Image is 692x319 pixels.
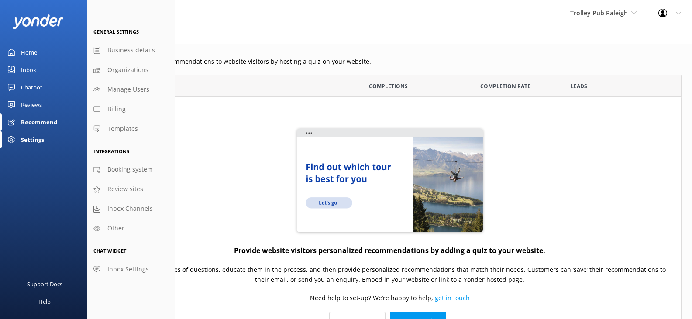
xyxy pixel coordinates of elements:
[571,82,587,90] span: Leads
[234,245,545,257] h4: Provide website visitors personalized recommendations by adding a quiz to your website.
[21,79,42,96] div: Chatbot
[87,160,175,179] a: Booking system
[27,275,62,293] div: Support Docs
[107,204,153,213] span: Inbox Channels
[107,124,138,134] span: Templates
[87,260,175,279] a: Inbox Settings
[107,165,153,174] span: Booking system
[87,179,175,199] a: Review sites
[369,82,408,90] span: Completions
[87,99,175,119] a: Billing
[21,113,57,131] div: Recommend
[87,199,175,219] a: Inbox Channels
[107,184,143,194] span: Review sites
[87,60,175,80] a: Organizations
[21,96,42,113] div: Reviews
[107,265,672,285] p: Ask customers a series of questions, educate them in the process, and then provide personalized r...
[480,82,530,90] span: Completion Rate
[21,131,44,148] div: Settings
[21,61,36,79] div: Inbox
[21,44,37,61] div: Home
[87,80,175,99] a: Manage Users
[294,127,486,236] img: quiz-website...
[435,294,470,302] a: get in touch
[570,9,628,17] span: Trolley Pub Raleigh
[107,264,149,274] span: Inbox Settings
[93,148,129,154] span: Integrations
[87,119,175,139] a: Templates
[13,14,63,29] img: yonder-white-logo.png
[310,294,470,303] p: Need help to set-up? We’re happy to help,
[107,104,126,114] span: Billing
[107,85,149,94] span: Manage Users
[93,28,139,35] span: General Settings
[107,45,155,55] span: Business details
[87,41,175,60] a: Business details
[38,293,51,310] div: Help
[93,247,126,254] span: Chat Widget
[87,219,175,238] a: Other
[107,65,148,75] span: Organizations
[98,57,682,66] p: Provide personalised recommendations to website visitors by hosting a quiz on your website.
[107,223,124,233] span: Other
